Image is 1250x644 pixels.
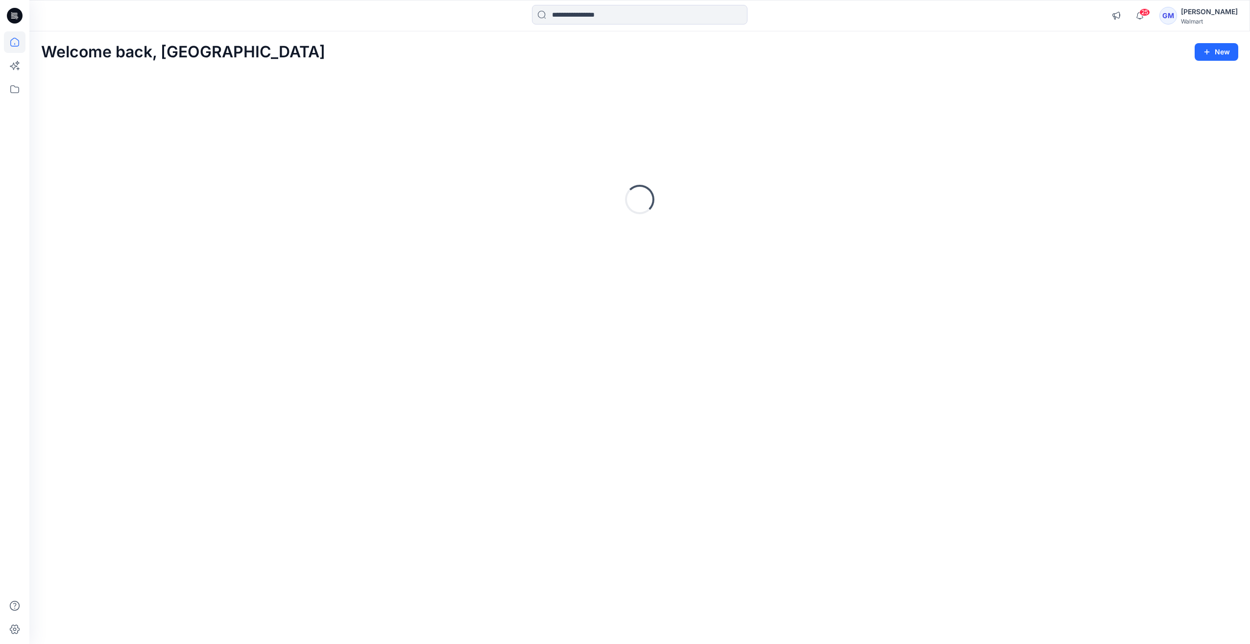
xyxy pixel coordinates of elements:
[1181,6,1238,18] div: [PERSON_NAME]
[1139,8,1150,16] span: 25
[1159,7,1177,25] div: GM
[41,43,325,61] h2: Welcome back, [GEOGRAPHIC_DATA]
[1181,18,1238,25] div: Walmart
[1195,43,1238,61] button: New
